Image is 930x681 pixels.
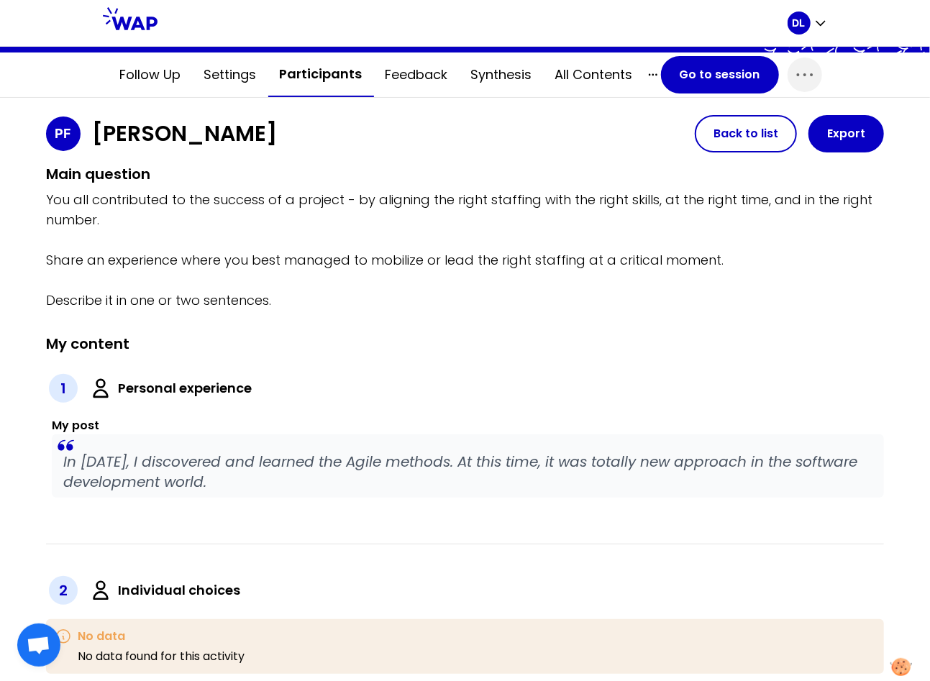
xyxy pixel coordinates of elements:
[92,121,277,147] h1: [PERSON_NAME]
[661,56,779,93] button: Go to session
[118,378,252,398] label: Personal experience
[55,124,72,144] p: PF
[268,52,374,97] button: Participants
[374,53,460,96] button: Feedback
[46,334,129,354] h2: My content
[788,12,828,35] button: DL
[46,164,884,184] h2: Main question
[78,648,245,665] p: No data found for this activity
[49,576,78,605] div: 2
[49,374,78,403] div: 1
[193,53,268,96] button: Settings
[808,115,884,152] button: Export
[695,115,797,152] button: Back to list
[46,190,884,311] p: You all contributed to the success of a project - by aligning the right staffing with the right s...
[78,628,245,645] h3: No data
[17,623,60,667] div: Ouvrir le chat
[460,53,544,96] button: Synthesis
[118,580,240,600] label: Individual choices
[109,53,193,96] button: Follow up
[793,16,806,30] p: DL
[63,452,872,492] p: In [DATE], I discovered and learned the Agile methods. At this time, it was totally new approach ...
[52,417,884,434] h3: My post
[544,53,644,96] button: All contents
